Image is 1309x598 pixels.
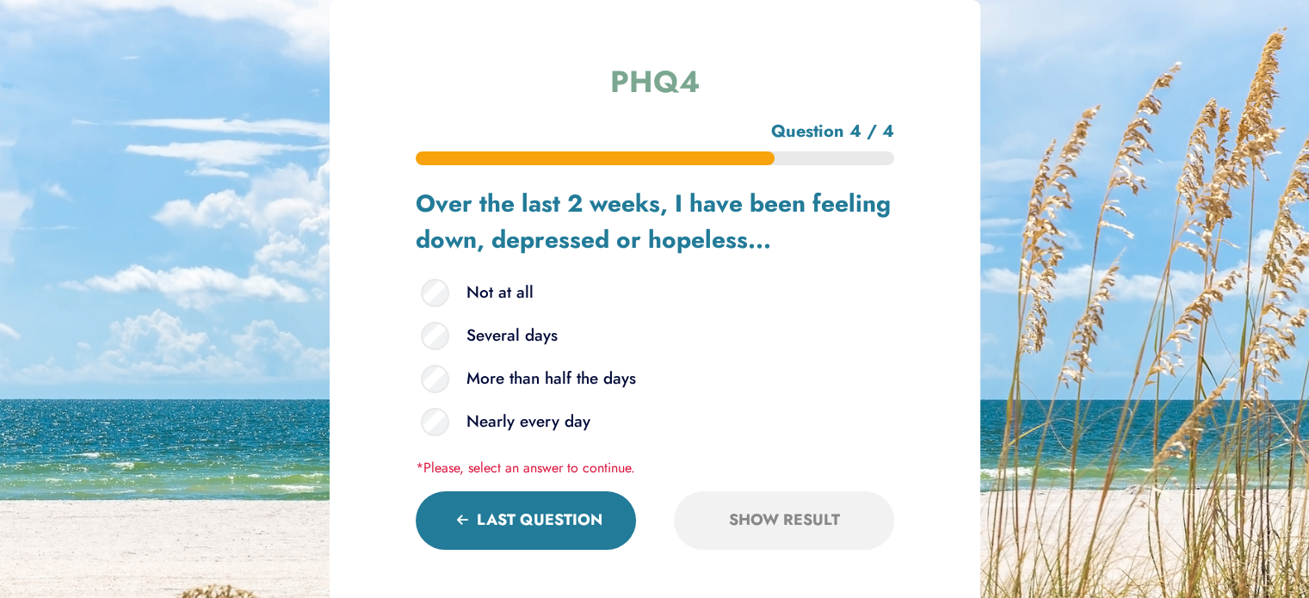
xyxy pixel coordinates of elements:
label: More than half the days [416,358,894,401]
label: Not at all [416,272,894,315]
span: Question 4 / 4 [416,119,894,145]
input: Not at all [421,279,449,307]
h1: phq4 [416,60,894,103]
input: More than half the days [421,365,449,393]
label: Nearly every day [416,401,894,444]
input: Nearly every day [421,408,449,436]
button: Show Result [674,491,894,550]
label: Several days [416,315,894,358]
input: Several days [421,322,449,350]
button: last question [416,491,636,550]
div: Over the last 2 weeks, I have been feeling down, depressed or hopeless... [416,186,894,258]
p: *Please, select an answer to continue. [416,458,894,478]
